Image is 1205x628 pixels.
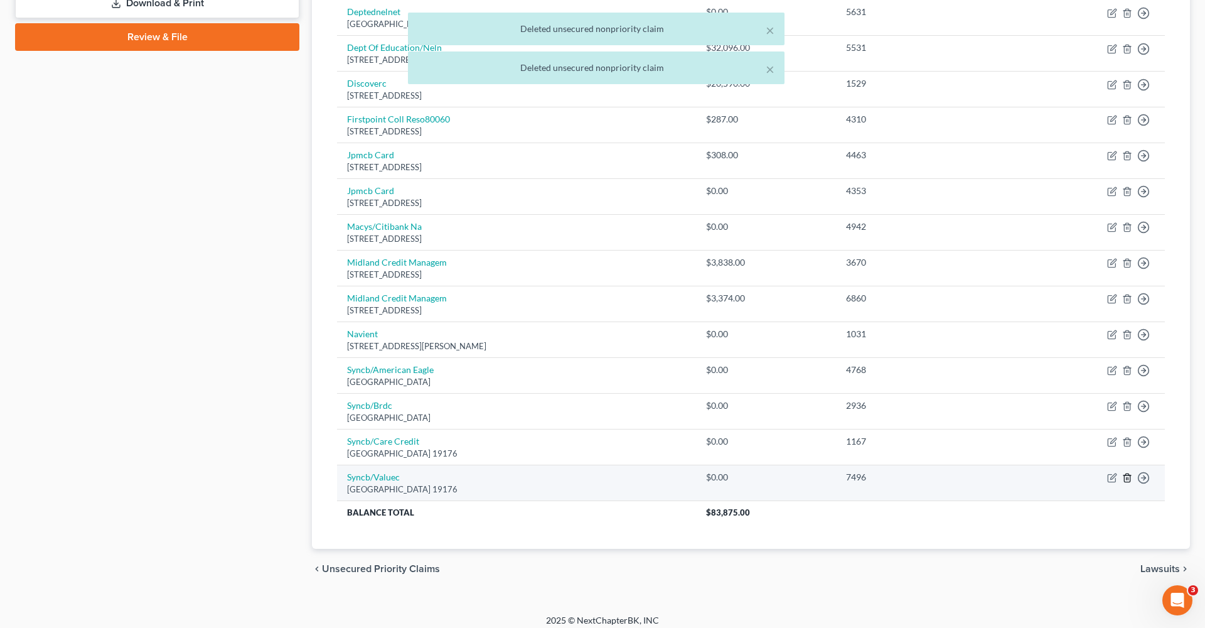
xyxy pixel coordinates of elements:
div: 5631 [846,6,1007,18]
div: $0.00 [706,399,826,412]
button: chevron_left Unsecured Priority Claims [312,564,440,574]
div: [STREET_ADDRESS] [347,161,686,173]
div: Deleted unsecured nonpriority claim [418,62,774,74]
div: 4310 [846,113,1007,126]
div: [GEOGRAPHIC_DATA] [347,412,686,424]
a: Syncb/Valuec [347,472,400,482]
div: [STREET_ADDRESS] [347,233,686,245]
a: Midland Credit Managem [347,293,447,303]
div: [STREET_ADDRESS] [347,126,686,138]
a: Firstpoint Coll Reso80060 [347,114,450,124]
div: $0.00 [706,471,826,484]
button: × [766,62,774,77]
div: 6860 [846,292,1007,305]
a: Macys/Citibank Na [347,221,422,232]
div: $3,838.00 [706,256,826,269]
div: $0.00 [706,220,826,233]
div: $0.00 [706,328,826,340]
div: [STREET_ADDRESS] [347,197,686,209]
i: chevron_left [312,564,322,574]
span: 3 [1188,585,1198,595]
th: Balance Total [337,501,696,523]
div: 7496 [846,471,1007,484]
div: 4768 [846,364,1007,376]
button: Lawsuits chevron_right [1140,564,1190,574]
button: × [766,23,774,38]
a: Midland Credit Managem [347,257,447,268]
div: [STREET_ADDRESS] [347,269,686,281]
div: $0.00 [706,364,826,376]
div: [STREET_ADDRESS][PERSON_NAME] [347,340,686,352]
a: Navient [347,328,378,339]
div: Deleted unsecured nonpriority claim [418,23,774,35]
span: Lawsuits [1140,564,1180,574]
i: chevron_right [1180,564,1190,574]
div: 3670 [846,256,1007,269]
div: $287.00 [706,113,826,126]
a: Syncb/Brdc [347,400,392,411]
div: $308.00 [706,149,826,161]
div: [STREET_ADDRESS] [347,305,686,317]
div: 1031 [846,328,1007,340]
a: Syncb/American Eagle [347,364,434,375]
div: $0.00 [706,6,826,18]
div: 4942 [846,220,1007,233]
a: Deptednelnet [347,6,400,17]
span: $83,875.00 [706,507,750,517]
div: $0.00 [706,185,826,197]
div: 4463 [846,149,1007,161]
div: 4353 [846,185,1007,197]
a: Jpmcb Card [347,185,394,196]
div: $0.00 [706,435,826,448]
div: 2936 [846,399,1007,412]
a: Syncb/Care Credit [347,436,419,447]
div: [GEOGRAPHIC_DATA] 19176 [347,484,686,495]
div: [GEOGRAPHIC_DATA] 19176 [347,448,686,460]
iframe: Intercom live chat [1162,585,1192,615]
a: Jpmcb Card [347,149,394,160]
span: Unsecured Priority Claims [322,564,440,574]
div: $3,374.00 [706,292,826,305]
div: 1167 [846,435,1007,448]
div: [GEOGRAPHIC_DATA] [347,376,686,388]
div: [STREET_ADDRESS] [347,90,686,102]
